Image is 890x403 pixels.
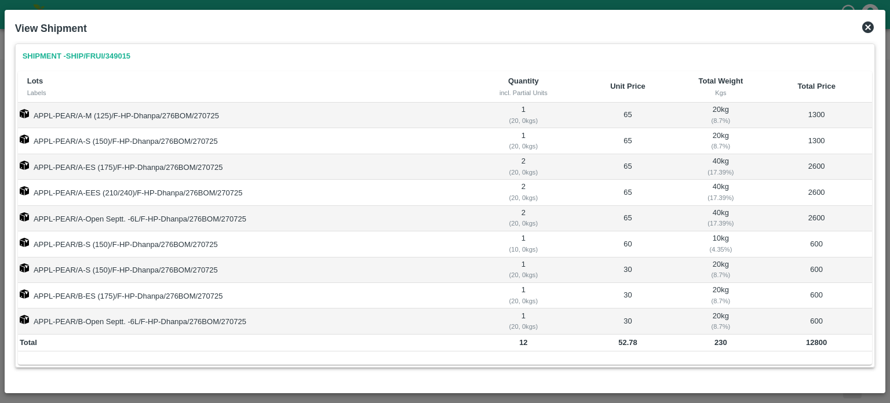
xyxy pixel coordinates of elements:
td: APPL-PEAR/A-S (150)/F-HP-Dhanpa/276BOM/270725 [18,128,472,154]
div: Labels [27,88,463,98]
td: 1300 [761,128,872,154]
div: ( 20, 0 kgs) [474,115,573,126]
td: 40 kg [681,180,761,205]
a: Shipment -SHIP/FRUI/349015 [18,46,135,67]
b: 52.78 [618,338,637,347]
td: 1 [472,103,575,128]
td: 1 [472,283,575,308]
div: ( 20, 0 kgs) [474,167,573,177]
b: Total [20,338,37,347]
td: 65 [575,206,681,231]
td: 30 [575,283,681,308]
td: APPL-PEAR/A-M (125)/F-HP-Dhanpa/276BOM/270725 [18,103,472,128]
div: ( 20, 0 kgs) [474,321,573,332]
img: box [20,238,29,247]
div: incl. Partial Units [482,88,566,98]
div: ( 8.7 %) [683,141,759,151]
img: box [20,161,29,170]
div: ( 20, 0 kgs) [474,141,573,151]
td: 20 kg [681,103,761,128]
b: View Shipment [15,23,87,34]
div: ( 20, 0 kgs) [474,218,573,228]
td: 65 [575,128,681,154]
b: 12800 [806,338,827,347]
td: 20 kg [681,308,761,334]
b: 230 [714,338,727,347]
td: 2600 [761,154,872,180]
img: box [20,315,29,324]
div: ( 17.39 %) [683,167,759,177]
td: 20 kg [681,283,761,308]
div: ( 20, 0 kgs) [474,270,573,280]
td: 65 [575,154,681,180]
td: 1 [472,231,575,257]
img: box [20,109,29,118]
td: APPL-PEAR/A-EES (210/240)/F-HP-Dhanpa/276BOM/270725 [18,180,472,205]
div: ( 8.7 %) [683,321,759,332]
td: APPL-PEAR/A-ES (175)/F-HP-Dhanpa/276BOM/270725 [18,154,472,180]
td: 40 kg [681,206,761,231]
b: Lots [27,77,43,85]
td: APPL-PEAR/A-S (150)/F-HP-Dhanpa/276BOM/270725 [18,257,472,283]
img: box [20,135,29,144]
div: ( 20, 0 kgs) [474,296,573,306]
b: Quantity [508,77,539,85]
td: 40 kg [681,154,761,180]
img: box [20,186,29,195]
td: 600 [761,257,872,283]
td: 60 [575,231,681,257]
div: ( 10, 0 kgs) [474,244,573,255]
td: 2 [472,180,575,205]
td: 1 [472,128,575,154]
td: APPL-PEAR/B-ES (175)/F-HP-Dhanpa/276BOM/270725 [18,283,472,308]
td: 1300 [761,103,872,128]
td: APPL-PEAR/A-Open Septt. -6L/F-HP-Dhanpa/276BOM/270725 [18,206,472,231]
td: 65 [575,180,681,205]
td: 30 [575,257,681,283]
b: Total Weight [699,77,743,85]
b: 12 [519,338,527,347]
img: box [20,263,29,273]
td: 20 kg [681,128,761,154]
div: ( 8.7 %) [683,115,759,126]
td: 1 [472,308,575,334]
td: 2 [472,154,575,180]
td: 65 [575,103,681,128]
div: Kgs [690,88,752,98]
b: Unit Price [610,82,645,90]
td: 2 [472,206,575,231]
div: ( 8.7 %) [683,296,759,306]
td: 2600 [761,206,872,231]
b: Total Price [797,82,836,90]
td: 10 kg [681,231,761,257]
td: 1 [472,257,575,283]
div: ( 4.35 %) [683,244,759,255]
div: ( 8.7 %) [683,270,759,280]
div: ( 17.39 %) [683,218,759,228]
td: 600 [761,283,872,308]
td: 2600 [761,180,872,205]
td: APPL-PEAR/B-Open Septt. -6L/F-HP-Dhanpa/276BOM/270725 [18,308,472,334]
td: APPL-PEAR/B-S (150)/F-HP-Dhanpa/276BOM/270725 [18,231,472,257]
td: 600 [761,231,872,257]
td: 20 kg [681,257,761,283]
img: box [20,289,29,299]
div: ( 17.39 %) [683,193,759,203]
img: box [20,212,29,222]
td: 600 [761,308,872,334]
div: ( 20, 0 kgs) [474,193,573,203]
td: 30 [575,308,681,334]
